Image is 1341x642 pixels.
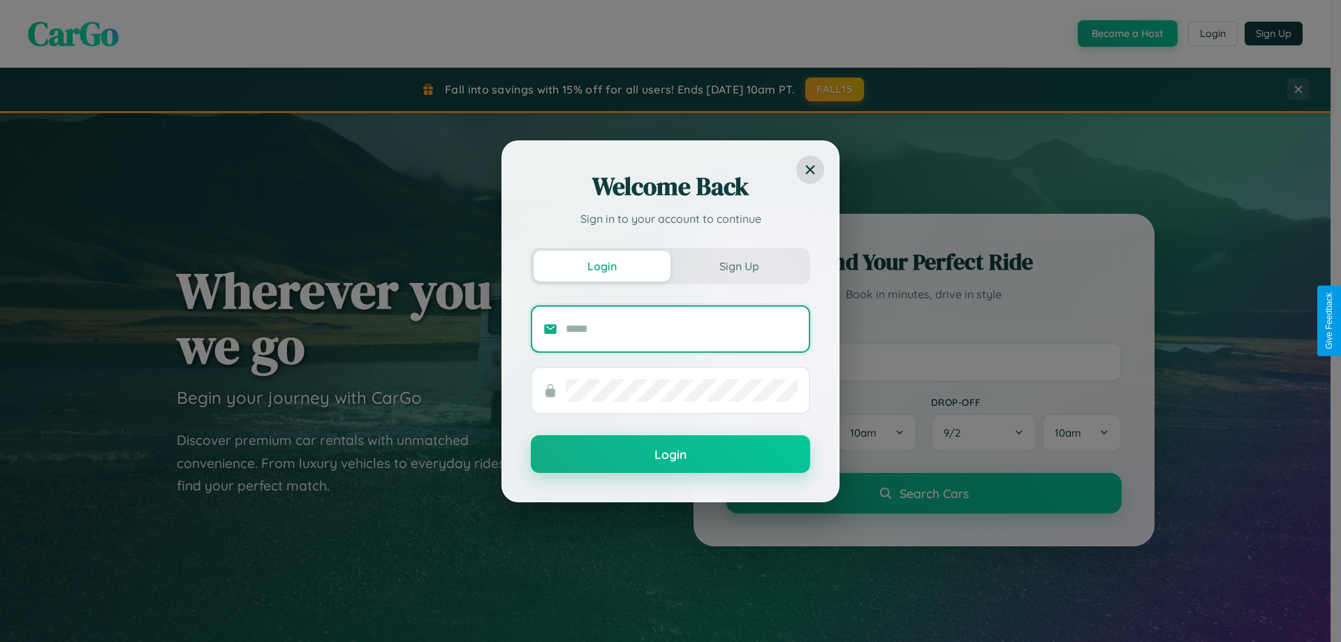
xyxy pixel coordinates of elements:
[670,251,807,282] button: Sign Up
[531,435,810,473] button: Login
[534,251,670,282] button: Login
[1324,293,1334,349] div: Give Feedback
[531,210,810,227] p: Sign in to your account to continue
[531,170,810,203] h2: Welcome Back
